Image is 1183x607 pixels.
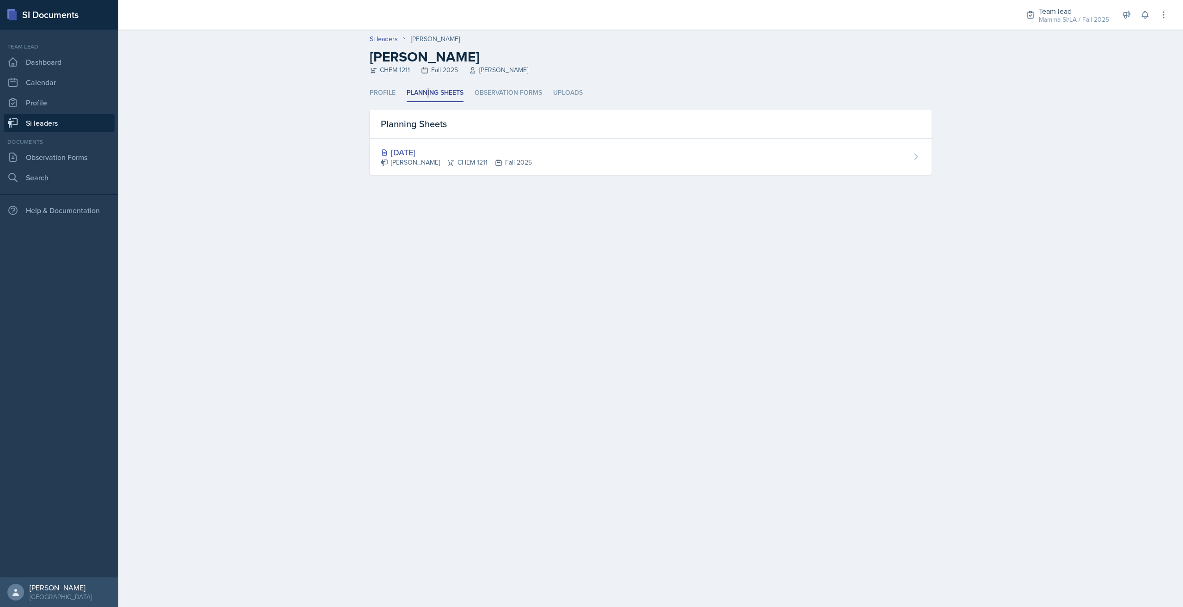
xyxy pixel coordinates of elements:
div: [PERSON_NAME] [30,583,92,592]
li: Uploads [553,84,583,102]
div: [GEOGRAPHIC_DATA] [30,592,92,601]
li: Observation Forms [475,84,542,102]
a: [DATE] [PERSON_NAME]CHEM 1211Fall 2025 [370,139,932,175]
div: Planning Sheets [370,110,932,139]
div: Team lead [1039,6,1109,17]
a: Calendar [4,73,115,92]
a: Observation Forms [4,148,115,166]
div: [PERSON_NAME] CHEM 1211 Fall 2025 [381,158,532,167]
a: Dashboard [4,53,115,71]
h2: [PERSON_NAME] [370,49,932,65]
div: Mamma SI/LA / Fall 2025 [1039,15,1109,25]
div: [DATE] [381,146,532,159]
div: Team lead [4,43,115,51]
div: CHEM 1211 Fall 2025 [PERSON_NAME] [370,65,932,75]
a: Si leaders [4,114,115,132]
li: Profile [370,84,396,102]
div: [PERSON_NAME] [411,34,460,44]
li: Planning Sheets [407,84,463,102]
div: Documents [4,138,115,146]
a: Si leaders [370,34,398,44]
a: Search [4,168,115,187]
div: Help & Documentation [4,201,115,220]
a: Profile [4,93,115,112]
